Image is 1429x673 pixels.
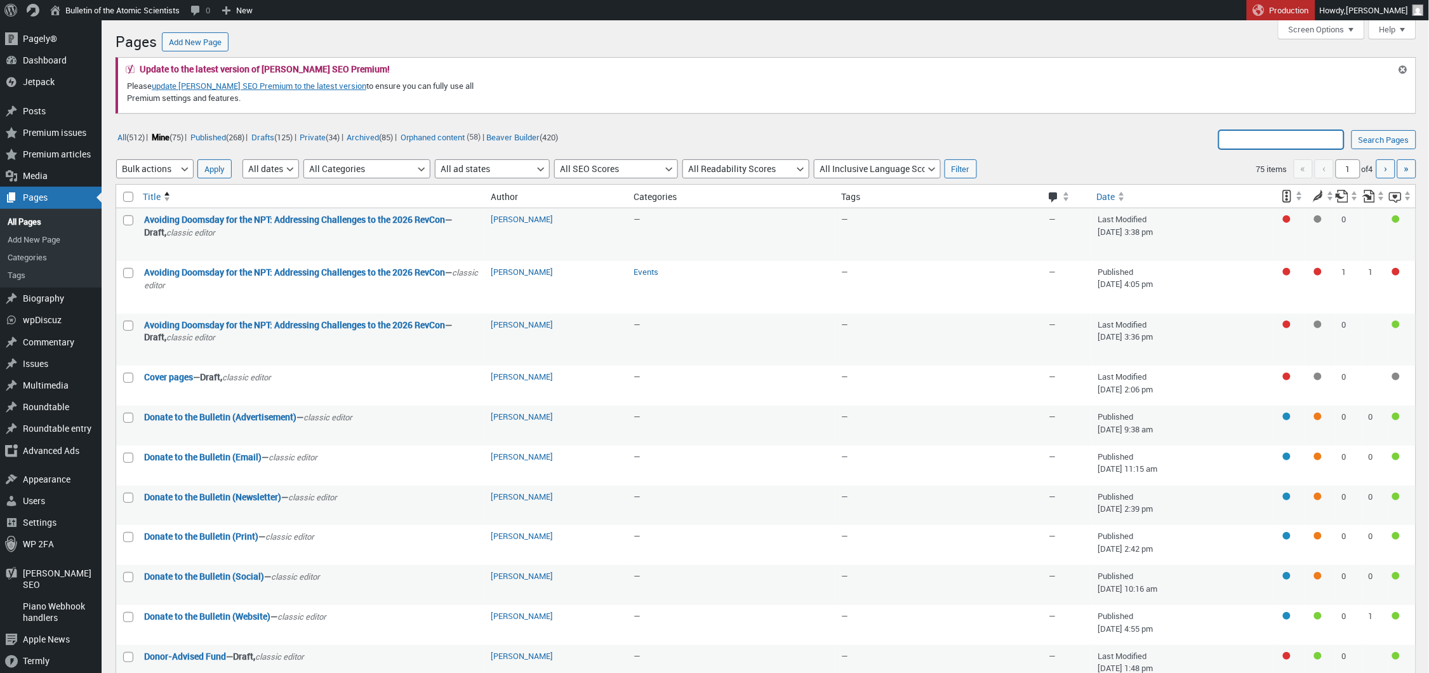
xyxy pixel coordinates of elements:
[152,80,366,91] a: update [PERSON_NAME] SEO Premium to the latest version
[144,530,258,542] a: “Donate to the Bulletin (Print)” (Edit)
[144,266,479,292] strong: —
[1314,321,1322,328] div: Not available
[1283,572,1291,580] div: Post is set to noindex.
[144,570,264,582] a: “Donate to the Bulletin (Social)” (Edit)
[1392,652,1400,660] div: Good
[491,411,554,422] a: [PERSON_NAME]
[189,130,246,144] a: Published(268)
[144,451,262,463] a: “Donate to the Bulletin (Email)” (Edit)
[1362,446,1389,486] td: 0
[1336,208,1362,260] td: 0
[1392,215,1400,223] div: Good
[1314,413,1322,420] div: OK
[277,611,326,622] span: classic editor
[1283,652,1291,660] div: Focus keyphrase not set
[1091,185,1273,208] a: Date
[144,226,166,238] span: Draft,
[491,371,554,382] a: [PERSON_NAME]
[144,319,445,331] a: “Avoiding Doomsday for the NPT: Addressing Challenges to the 2026 RevCon” (Edit)
[1091,446,1273,486] td: Published [DATE] 11:15 am
[1404,161,1409,175] span: »
[1256,163,1287,175] span: 75 items
[1362,486,1389,526] td: 0
[540,131,558,142] span: (420)
[1049,371,1056,382] span: —
[1336,565,1362,605] td: 0
[1346,4,1409,16] span: [PERSON_NAME]
[271,571,320,582] span: classic editor
[634,319,641,330] span: —
[250,128,296,145] li: |
[1049,451,1056,462] span: —
[491,610,554,622] a: [PERSON_NAME]
[1392,493,1400,500] div: Good
[144,213,445,225] a: “Avoiding Doomsday for the NPT: Addressing Challenges to the 2026 RevCon” (Edit)
[634,371,641,382] span: —
[1385,161,1388,175] span: ›
[380,131,394,142] span: (85)
[841,570,848,582] span: —
[634,530,641,542] span: —
[1314,652,1322,660] div: Good
[1049,213,1056,225] span: —
[1049,491,1056,502] span: —
[841,610,848,622] span: —
[274,131,293,142] span: (125)
[1314,453,1322,460] div: OK
[1314,373,1322,380] div: Not available
[1049,650,1056,662] span: —
[144,451,479,464] strong: —
[1283,532,1291,540] div: Post is set to noindex.
[126,131,145,142] span: (512)
[1362,565,1389,605] td: 0
[1392,532,1400,540] div: Good
[1283,453,1291,460] div: Post is set to noindex.
[1283,321,1291,328] div: Focus keyphrase not set
[841,650,848,662] span: —
[1314,268,1322,276] div: Needs improvement
[116,27,157,54] h1: Pages
[144,411,479,424] strong: —
[491,530,554,542] a: [PERSON_NAME]
[1049,411,1056,422] span: —
[169,131,183,142] span: (75)
[634,570,641,582] span: —
[138,185,485,208] a: Title
[1314,493,1322,500] div: OK
[1305,185,1335,208] a: Readability score
[399,130,467,144] a: Orphaned content
[144,650,479,663] strong: —
[1362,406,1389,446] td: 0
[144,371,479,384] strong: —
[841,213,848,225] span: —
[1091,208,1273,260] td: Last Modified [DATE] 3:38 pm
[634,491,641,502] span: —
[1283,215,1291,223] div: Focus keyphrase not set
[634,213,641,225] span: —
[1049,319,1056,330] span: —
[1283,493,1291,500] div: Post is set to noindex.
[1273,185,1304,208] a: SEO score
[841,451,848,462] span: —
[144,570,479,583] strong: —
[1336,314,1362,366] td: 0
[634,650,641,662] span: —
[1049,266,1056,277] span: —
[491,570,554,582] a: [PERSON_NAME]
[144,650,226,662] a: “Donor-Advised Fund” (Edit)
[250,130,295,144] a: Drafts(125)
[1049,570,1056,582] span: —
[255,651,304,662] span: classic editor
[345,130,395,144] a: Archived(85)
[144,491,281,503] a: “Donate to the Bulletin (Newsletter)” (Edit)
[1362,261,1389,314] td: 1
[144,319,479,344] strong: —
[140,65,390,74] h2: Update to the latest version of [PERSON_NAME] SEO Premium!
[144,331,166,343] span: Draft,
[1283,612,1291,620] div: Post is set to noindex.
[226,131,244,142] span: (268)
[150,130,185,144] a: Mine(75)
[1336,261,1362,314] td: 1
[269,451,317,463] span: classic editor
[841,371,848,382] span: —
